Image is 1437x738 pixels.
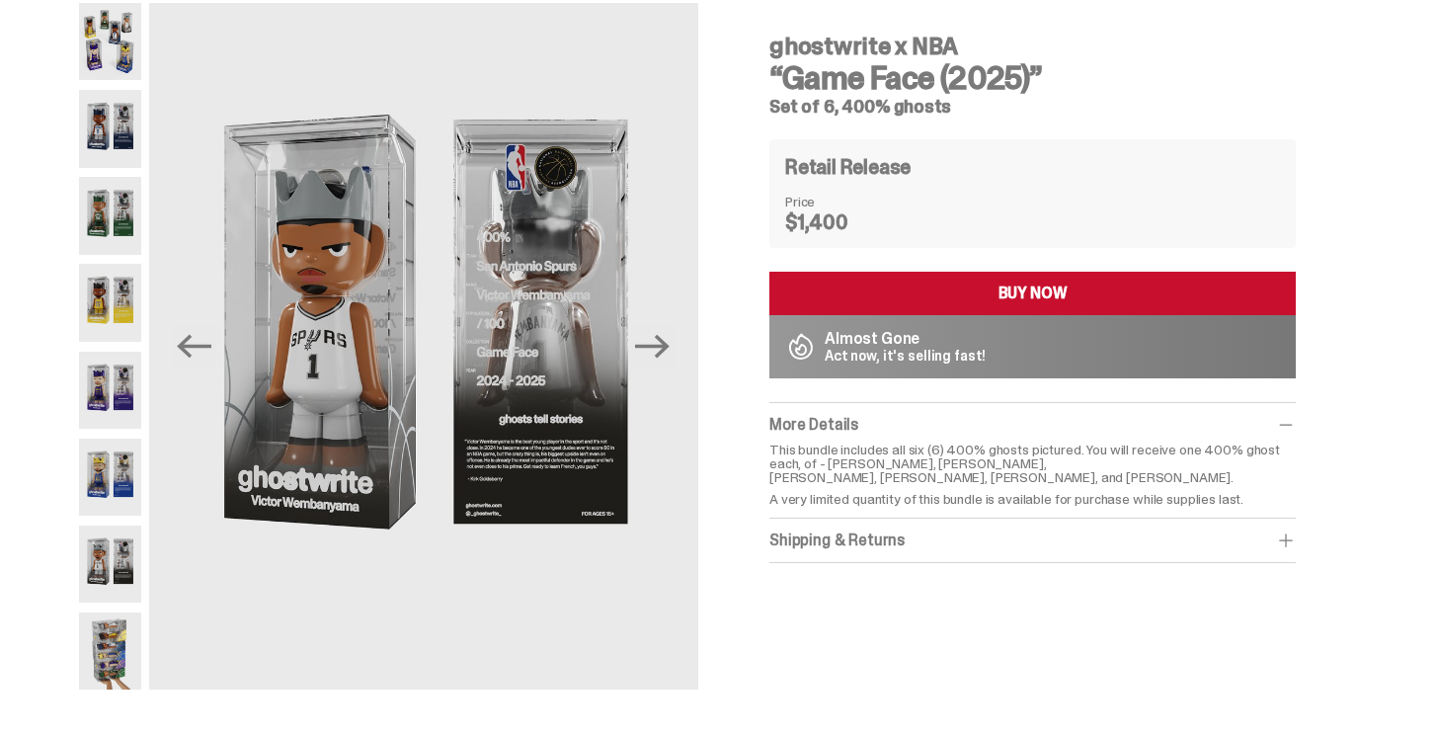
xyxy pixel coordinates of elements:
[825,349,986,363] p: Act now, it's selling fast!
[769,272,1296,315] button: BUY NOW
[631,325,675,369] button: Next
[79,613,141,690] img: NBA-400-HG-Scale.png
[79,264,141,341] img: NBA-400-HG%20Bron.png
[785,157,911,177] h4: Retail Release
[79,177,141,254] img: NBA-400-HG-Giannis.png
[79,3,141,80] img: NBA-400-HG-Main.png
[769,492,1296,506] p: A very limited quantity of this bundle is available for purchase while supplies last.
[825,331,986,347] p: Almost Gone
[173,325,216,369] button: Previous
[79,439,141,516] img: NBA-400-HG-Steph.png
[769,443,1296,484] p: This bundle includes all six (6) 400% ghosts pictured. You will receive one 400% ghost each, of -...
[79,526,141,603] img: NBA-400-HG-Wemby.png
[769,414,858,435] span: More Details
[149,3,698,690] img: NBA-400-HG-Wemby.png
[785,195,884,208] dt: Price
[769,531,1296,550] div: Shipping & Returns
[769,98,1296,116] h5: Set of 6, 400% ghosts
[79,90,141,167] img: NBA-400-HG-Ant.png
[998,286,1068,301] div: BUY NOW
[769,35,1296,58] h4: ghostwrite x NBA
[79,352,141,429] img: NBA-400-HG-Luka.png
[785,212,884,232] dd: $1,400
[769,62,1296,94] h3: “Game Face (2025)”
